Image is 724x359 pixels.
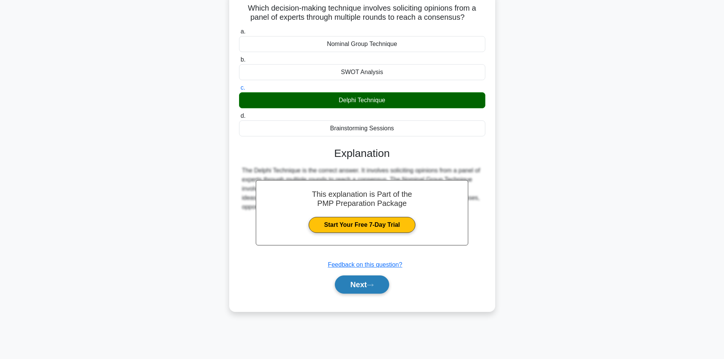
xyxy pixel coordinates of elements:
div: Nominal Group Technique [239,36,485,52]
span: d. [241,112,246,119]
span: a. [241,28,246,35]
span: b. [241,56,246,63]
div: SWOT Analysis [239,64,485,80]
div: The Delphi Technique is the correct answer. It involves soliciting opinions from a panel of exper... [242,166,482,212]
a: Feedback on this question? [328,261,402,268]
a: Start Your Free 7-Day Trial [309,217,415,233]
button: Next [335,275,389,294]
div: Delphi Technique [239,92,485,108]
h5: Which decision-making technique involves soliciting opinions from a panel of experts through mult... [238,3,486,22]
h3: Explanation [244,147,481,160]
div: Brainstorming Sessions [239,120,485,136]
span: c. [241,84,245,91]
